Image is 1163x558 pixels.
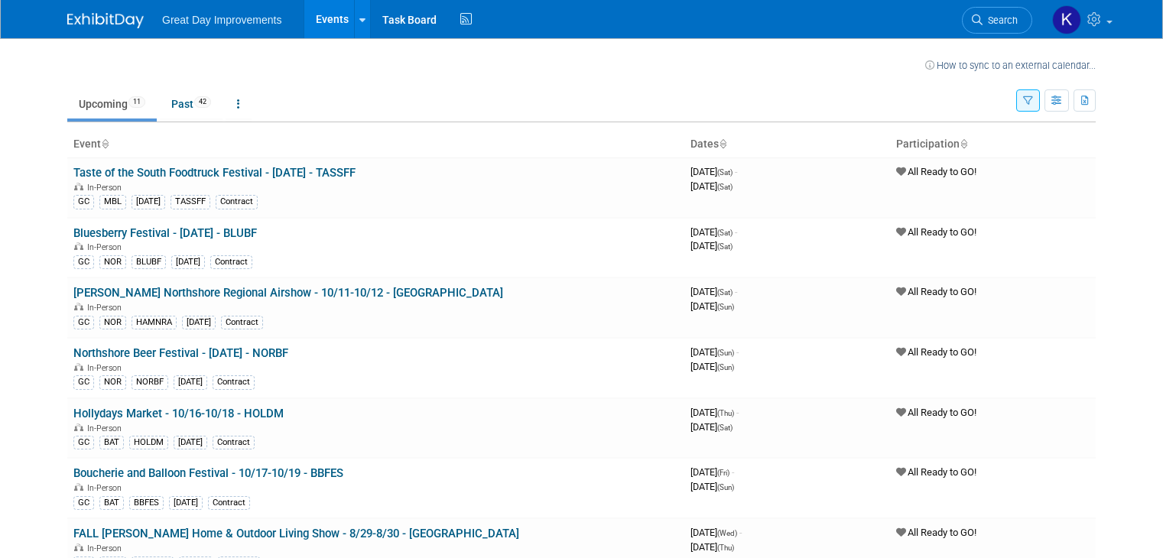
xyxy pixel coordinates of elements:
[73,436,94,449] div: GC
[690,481,734,492] span: [DATE]
[221,316,263,329] div: Contract
[216,195,258,209] div: Contract
[210,255,252,269] div: Contract
[690,300,734,312] span: [DATE]
[132,316,177,329] div: HAMNRA
[719,138,726,150] a: Sort by Start Date
[925,60,1096,71] a: How to sync to an external calendar...
[73,255,94,269] div: GC
[87,242,126,252] span: In-Person
[160,89,223,118] a: Past42
[890,131,1096,157] th: Participation
[101,138,109,150] a: Sort by Event Name
[73,527,519,540] a: FALL [PERSON_NAME] Home & Outdoor Living Show - 8/29-8/30 - [GEOGRAPHIC_DATA]
[735,286,737,297] span: -
[67,13,144,28] img: ExhibitDay
[690,240,733,251] span: [DATE]
[735,226,737,238] span: -
[87,183,126,193] span: In-Person
[99,496,124,510] div: BAT
[171,195,210,209] div: TASSFF
[87,483,126,493] span: In-Person
[736,346,739,358] span: -
[690,421,733,433] span: [DATE]
[690,527,742,538] span: [DATE]
[171,255,205,269] div: [DATE]
[194,96,211,108] span: 42
[736,407,739,418] span: -
[73,466,343,480] a: Boucherie and Balloon Festival - 10/17-10/19 - BBFES
[962,7,1032,34] a: Search
[717,363,734,371] span: (Sun)
[717,303,734,311] span: (Sun)
[717,543,734,552] span: (Thu)
[896,407,976,418] span: All Ready to GO!
[717,349,734,357] span: (Sun)
[208,496,250,510] div: Contract
[87,543,126,553] span: In-Person
[128,96,145,108] span: 11
[99,316,126,329] div: NOR
[735,166,737,177] span: -
[74,303,83,310] img: In-Person Event
[896,166,976,177] span: All Ready to GO!
[1052,5,1081,34] img: Kenneth Luquette
[213,375,255,389] div: Contract
[739,527,742,538] span: -
[896,466,976,478] span: All Ready to GO!
[169,496,203,510] div: [DATE]
[684,131,890,157] th: Dates
[99,255,126,269] div: NOR
[174,375,207,389] div: [DATE]
[73,496,94,510] div: GC
[717,229,733,237] span: (Sat)
[213,436,255,449] div: Contract
[960,138,967,150] a: Sort by Participation Type
[129,496,164,510] div: BBFES
[690,466,734,478] span: [DATE]
[717,288,733,297] span: (Sat)
[690,346,739,358] span: [DATE]
[162,14,281,26] span: Great Day Improvements
[896,226,976,238] span: All Ready to GO!
[74,363,83,371] img: In-Person Event
[896,346,976,358] span: All Ready to GO!
[87,303,126,313] span: In-Person
[717,423,733,432] span: (Sat)
[132,255,166,269] div: BLUBF
[129,436,168,449] div: HOLDM
[690,166,737,177] span: [DATE]
[132,195,165,209] div: [DATE]
[690,407,739,418] span: [DATE]
[74,483,83,491] img: In-Person Event
[732,466,734,478] span: -
[87,363,126,373] span: In-Person
[99,375,126,389] div: NOR
[99,436,124,449] div: BAT
[690,286,737,297] span: [DATE]
[73,166,356,180] a: Taste of the South Foodtruck Festival - [DATE] - TASSFF
[74,242,83,250] img: In-Person Event
[73,195,94,209] div: GC
[99,195,126,209] div: MBL
[73,407,284,420] a: Hollydays Market - 10/16-10/18 - HOLDM
[74,183,83,190] img: In-Person Event
[182,316,216,329] div: [DATE]
[73,375,94,389] div: GC
[690,541,734,553] span: [DATE]
[132,375,168,389] div: NORBF
[67,89,157,118] a: Upcoming11
[73,346,288,360] a: Northshore Beer Festival - [DATE] - NORBF
[717,242,733,251] span: (Sat)
[717,183,733,191] span: (Sat)
[896,286,976,297] span: All Ready to GO!
[74,423,83,431] img: In-Person Event
[717,469,729,477] span: (Fri)
[717,409,734,417] span: (Thu)
[896,527,976,538] span: All Ready to GO!
[67,131,684,157] th: Event
[690,180,733,192] span: [DATE]
[717,483,734,491] span: (Sun)
[717,168,733,177] span: (Sat)
[717,529,737,537] span: (Wed)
